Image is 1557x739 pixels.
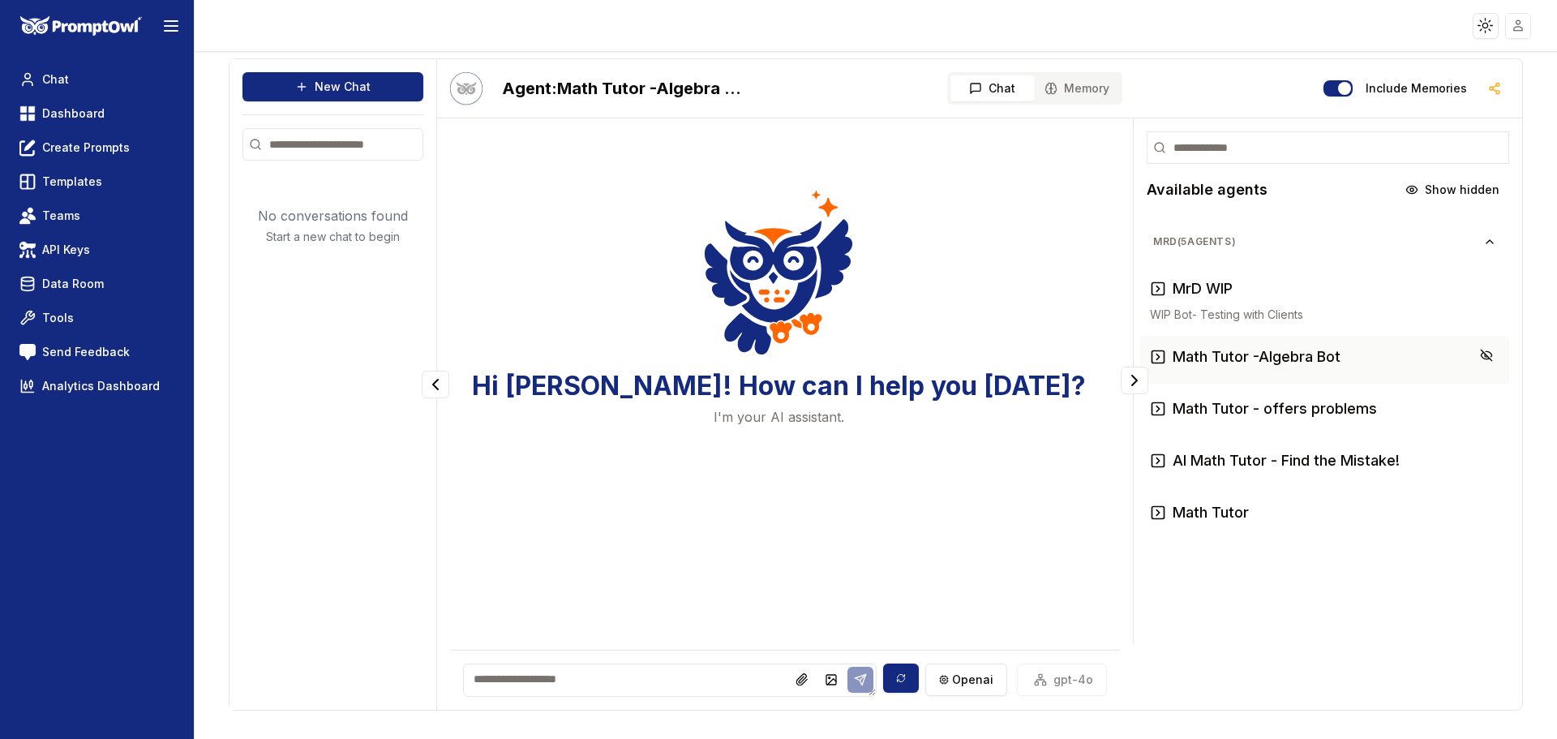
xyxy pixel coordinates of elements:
h2: Math Tutor -Algebra Bot [502,77,745,100]
button: openai [925,664,1007,696]
span: Send Feedback [42,344,130,360]
span: Analytics Dashboard [42,378,160,394]
h3: MrD WIP [1173,277,1233,300]
h3: Math Tutor [1173,501,1249,524]
a: Data Room [13,269,181,299]
button: Include memories in the messages below [1323,80,1353,97]
a: Teams [13,201,181,230]
button: Show hidden [1396,177,1509,203]
span: Memory [1064,80,1109,97]
span: Templates [42,174,102,190]
span: MrD ( 5 agents) [1153,235,1483,248]
button: Talk with Hootie [450,72,483,105]
img: placeholder-user.jpg [1507,14,1530,37]
h3: Math Tutor -Algebra Bot [1173,346,1340,368]
button: MrD(5agents) [1140,229,1509,255]
button: New Chat [242,72,423,101]
p: Start a new chat to begin [266,229,400,245]
a: Send Feedback [13,337,181,367]
img: feedback [19,344,36,360]
p: WIP Bot- Testing with Clients [1150,307,1499,323]
img: Bot [450,72,483,105]
button: Collapse panel [422,371,449,398]
p: No conversations found [258,206,408,226]
a: Analytics Dashboard [13,372,181,401]
a: API Keys [13,235,181,264]
h2: Available agents [1147,178,1267,201]
h3: Math Tutor - offers problems [1173,397,1377,420]
button: Collapse panel [1121,367,1148,394]
label: Include memories in the messages below [1366,83,1467,94]
span: Teams [42,208,80,224]
a: Tools [13,303,181,333]
span: Data Room [42,276,104,292]
span: Show hidden [1425,182,1499,198]
span: Create Prompts [42,140,130,156]
h3: Hi [PERSON_NAME]! How can I help you [DATE]? [472,372,1086,401]
a: Templates [13,167,181,196]
a: Chat [13,65,181,94]
span: Chat [989,80,1015,97]
p: I'm your AI assistant. [714,407,844,427]
span: Chat [42,71,69,88]
span: Dashboard [42,105,105,122]
h3: AI Math Tutor - Find the Mistake! [1173,449,1400,472]
img: Welcome Owl [704,187,853,359]
span: openai [952,672,993,688]
a: Create Prompts [13,133,181,162]
a: Dashboard [13,99,181,128]
span: API Keys [42,242,90,258]
span: Tools [42,310,74,326]
button: Sync model selection with the edit page [883,664,919,693]
img: PromptOwl [20,16,142,37]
